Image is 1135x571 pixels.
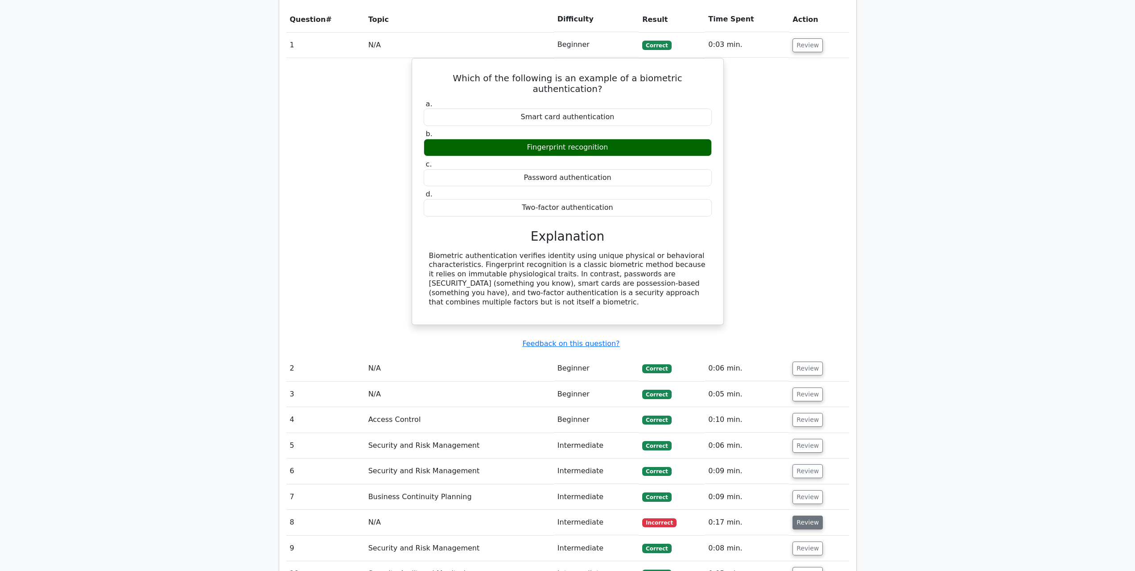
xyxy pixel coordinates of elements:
td: 0:10 min. [705,407,789,433]
span: Correct [642,492,671,501]
h3: Explanation [429,229,706,244]
td: Security and Risk Management [365,433,554,458]
a: Feedback on this question? [522,339,619,348]
td: 0:09 min. [705,458,789,484]
div: Fingerprint recognition [424,139,712,156]
td: 0:09 min. [705,484,789,510]
td: 0:17 min. [705,510,789,535]
button: Review [792,516,823,529]
span: Correct [642,467,671,476]
th: Action [789,7,849,32]
td: N/A [365,382,554,407]
td: Beginner [554,382,639,407]
td: Intermediate [554,510,639,535]
td: 0:08 min. [705,536,789,561]
td: 0:06 min. [705,356,789,381]
td: N/A [365,32,554,58]
th: Time Spent [705,7,789,32]
span: d. [426,190,433,198]
td: 1 [286,32,365,58]
div: Two-factor authentication [424,199,712,217]
td: Intermediate [554,484,639,510]
td: 2 [286,356,365,381]
span: b. [426,129,433,138]
td: Beginner [554,32,639,58]
td: 9 [286,536,365,561]
td: Beginner [554,407,639,433]
th: Topic [365,7,554,32]
div: Biometric authentication verifies identity using unique physical or behavioral characteristics. F... [429,251,706,307]
td: Business Continuity Planning [365,484,554,510]
td: Security and Risk Management [365,536,554,561]
th: Difficulty [554,7,639,32]
td: 3 [286,382,365,407]
span: Question [290,15,326,24]
span: Correct [642,441,671,450]
th: Result [639,7,705,32]
span: Correct [642,416,671,425]
td: Intermediate [554,458,639,484]
td: 5 [286,433,365,458]
td: Beginner [554,356,639,381]
td: Access Control [365,407,554,433]
td: 0:05 min. [705,382,789,407]
td: 0:06 min. [705,433,789,458]
td: Intermediate [554,536,639,561]
div: Password authentication [424,169,712,187]
span: Correct [642,364,671,373]
button: Review [792,542,823,555]
button: Review [792,38,823,52]
td: 0:03 min. [705,32,789,58]
td: 7 [286,484,365,510]
td: 4 [286,407,365,433]
span: Incorrect [642,518,677,527]
span: Correct [642,41,671,50]
td: 8 [286,510,365,535]
h5: Which of the following is an example of a biometric authentication? [423,73,713,94]
button: Review [792,490,823,504]
span: Correct [642,390,671,399]
td: Security and Risk Management [365,458,554,484]
td: 6 [286,458,365,484]
th: # [286,7,365,32]
button: Review [792,388,823,401]
div: Smart card authentication [424,108,712,126]
span: c. [426,160,432,168]
td: N/A [365,356,554,381]
button: Review [792,464,823,478]
span: a. [426,100,433,108]
button: Review [792,362,823,375]
button: Review [792,439,823,453]
span: Correct [642,544,671,553]
button: Review [792,413,823,427]
td: N/A [365,510,554,535]
td: Intermediate [554,433,639,458]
